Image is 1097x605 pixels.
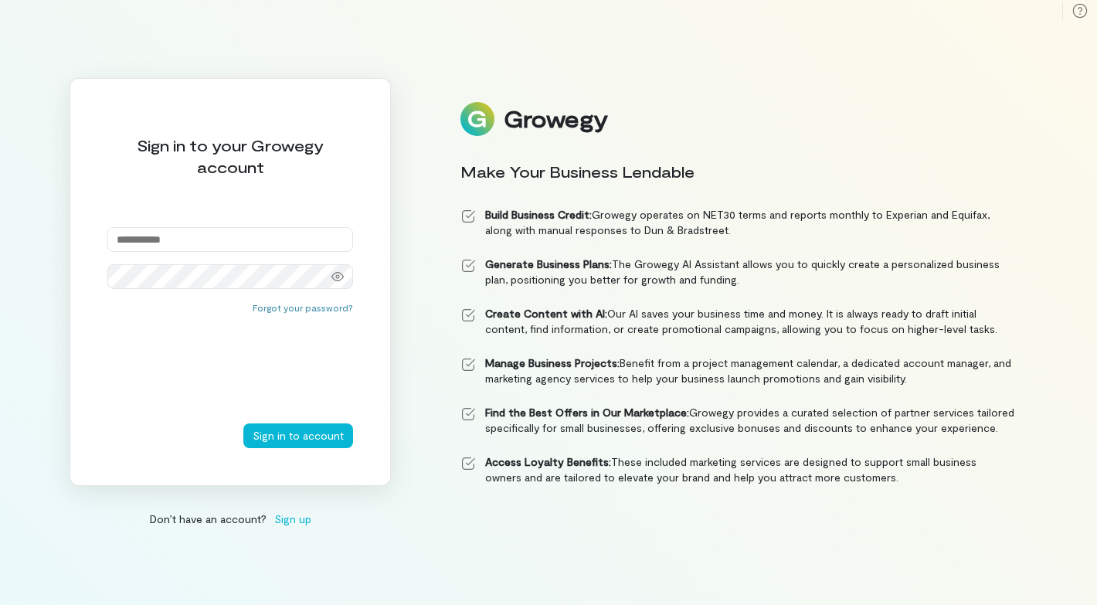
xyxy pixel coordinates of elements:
button: Forgot your password? [253,301,353,314]
strong: Build Business Credit: [485,208,592,221]
li: Benefit from a project management calendar, a dedicated account manager, and marketing agency ser... [460,355,1015,386]
li: Our AI saves your business time and money. It is always ready to draft initial content, find info... [460,306,1015,337]
div: Don’t have an account? [70,511,391,527]
strong: Manage Business Projects: [485,356,620,369]
strong: Access Loyalty Benefits: [485,455,611,468]
button: Sign in to account [243,423,353,448]
div: Growegy [504,106,607,132]
li: These included marketing services are designed to support small business owners and are tailored ... [460,454,1015,485]
div: Make Your Business Lendable [460,161,1015,182]
img: Logo [460,102,494,136]
strong: Generate Business Plans: [485,257,612,270]
div: Sign in to your Growegy account [107,134,353,178]
strong: Find the Best Offers in Our Marketplace: [485,406,689,419]
span: Sign up [274,511,311,527]
strong: Create Content with AI: [485,307,607,320]
li: Growegy operates on NET30 terms and reports monthly to Experian and Equifax, along with manual re... [460,207,1015,238]
li: The Growegy AI Assistant allows you to quickly create a personalized business plan, positioning y... [460,257,1015,287]
li: Growegy provides a curated selection of partner services tailored specifically for small business... [460,405,1015,436]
